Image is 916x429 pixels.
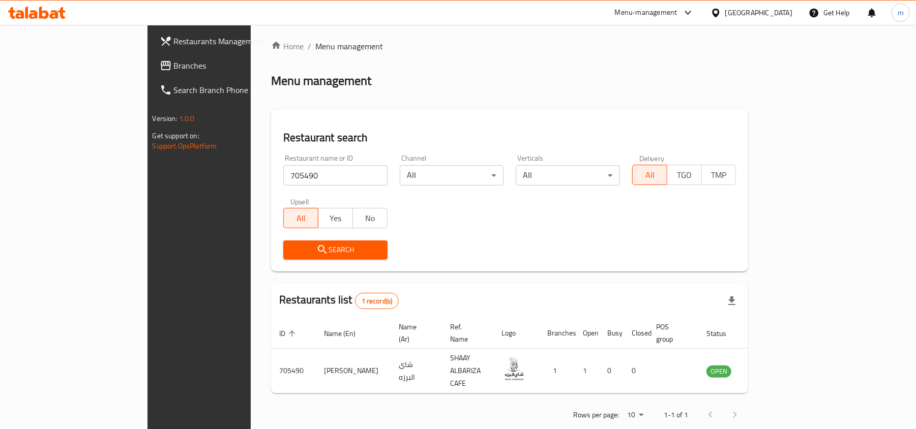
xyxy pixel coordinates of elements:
[632,165,667,185] button: All
[573,409,619,421] p: Rows per page:
[153,139,217,152] a: Support.OpsPlatform
[664,409,688,421] p: 1-1 of 1
[283,165,388,186] input: Search for restaurant name or ID..
[667,165,702,185] button: TGO
[283,130,736,145] h2: Restaurant search
[442,349,493,393] td: SHAAY ALBARIZA CAFE
[656,321,686,345] span: POS group
[152,78,301,102] a: Search Branch Phone
[271,40,748,52] nav: breadcrumb
[706,168,732,182] span: TMP
[898,7,904,18] span: m
[623,408,647,423] div: Rows per page:
[706,327,740,340] span: Status
[291,243,379,256] span: Search
[706,365,731,377] span: OPEN
[179,112,195,125] span: 1.0.0
[318,208,353,228] button: Yes
[539,318,575,349] th: Branches
[174,59,292,72] span: Branches
[355,293,399,309] div: Total records count
[308,40,311,52] li: /
[391,349,442,393] td: شاي البرزه
[720,289,744,313] div: Export file
[539,349,575,393] td: 1
[174,35,292,47] span: Restaurants Management
[400,165,504,186] div: All
[324,327,369,340] span: Name (En)
[624,318,648,349] th: Closed
[624,349,648,393] td: 0
[516,165,620,186] div: All
[290,198,309,205] label: Upsell
[288,211,314,226] span: All
[356,296,399,306] span: 1 record(s)
[599,349,624,393] td: 0
[501,356,527,382] img: SHAY ALBARZAH
[271,73,371,89] h2: Menu management
[283,208,318,228] button: All
[283,240,388,259] button: Search
[575,349,599,393] td: 1
[671,168,698,182] span: TGO
[399,321,430,345] span: Name (Ar)
[152,53,301,78] a: Branches
[316,349,391,393] td: [PERSON_NAME]
[599,318,624,349] th: Busy
[174,84,292,96] span: Search Branch Phone
[279,292,399,309] h2: Restaurants list
[357,211,383,226] span: No
[615,7,677,19] div: Menu-management
[352,208,388,228] button: No
[279,327,299,340] span: ID
[725,7,792,18] div: [GEOGRAPHIC_DATA]
[152,29,301,53] a: Restaurants Management
[271,318,787,393] table: enhanced table
[701,165,736,185] button: TMP
[493,318,539,349] th: Logo
[450,321,481,345] span: Ref. Name
[637,168,663,182] span: All
[322,211,349,226] span: Yes
[639,155,665,162] label: Delivery
[706,365,731,378] div: OPEN
[315,40,383,52] span: Menu management
[153,112,178,125] span: Version:
[575,318,599,349] th: Open
[153,129,199,142] span: Get support on:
